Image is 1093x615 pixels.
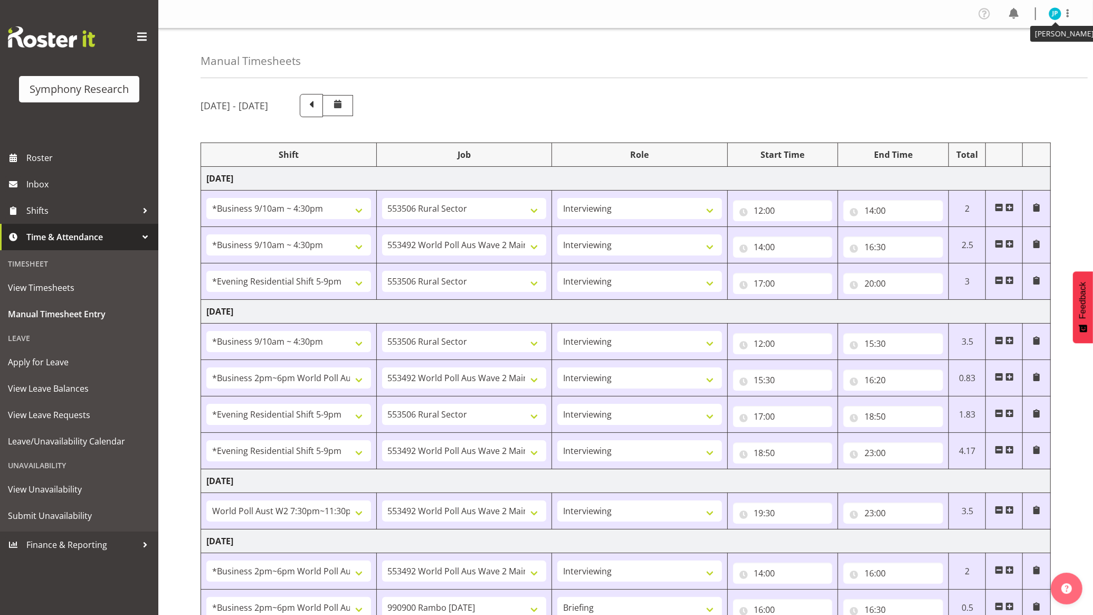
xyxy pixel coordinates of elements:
[3,327,156,349] div: Leave
[26,229,137,245] span: Time & Attendance
[201,167,1051,191] td: [DATE]
[3,503,156,529] a: Submit Unavailability
[949,263,986,300] td: 3
[949,324,986,360] td: 3.5
[733,236,833,258] input: Click to select...
[843,273,943,294] input: Click to select...
[26,203,137,219] span: Shifts
[733,273,833,294] input: Click to select...
[733,333,833,354] input: Click to select...
[201,529,1051,553] td: [DATE]
[949,553,986,590] td: 2
[733,406,833,427] input: Click to select...
[733,200,833,221] input: Click to select...
[843,503,943,524] input: Click to select...
[201,100,268,111] h5: [DATE] - [DATE]
[1049,7,1061,20] img: jake-pringle11873.jpg
[843,148,943,161] div: End Time
[8,354,150,370] span: Apply for Leave
[949,360,986,396] td: 0.83
[8,280,150,296] span: View Timesheets
[843,370,943,391] input: Click to select...
[733,370,833,391] input: Click to select...
[26,150,153,166] span: Roster
[843,333,943,354] input: Click to select...
[3,476,156,503] a: View Unavailability
[3,253,156,275] div: Timesheet
[201,55,301,67] h4: Manual Timesheets
[949,493,986,529] td: 3.5
[201,469,1051,493] td: [DATE]
[843,563,943,584] input: Click to select...
[949,433,986,469] td: 4.17
[733,503,833,524] input: Click to select...
[8,306,150,322] span: Manual Timesheet Entry
[954,148,980,161] div: Total
[8,433,150,449] span: Leave/Unavailability Calendar
[26,176,153,192] span: Inbox
[557,148,722,161] div: Role
[1061,583,1072,594] img: help-xxl-2.png
[949,191,986,227] td: 2
[843,236,943,258] input: Click to select...
[382,148,547,161] div: Job
[8,508,150,524] span: Submit Unavailability
[733,442,833,463] input: Click to select...
[30,81,129,97] div: Symphony Research
[201,300,1051,324] td: [DATE]
[3,455,156,476] div: Unavailability
[1078,282,1088,319] span: Feedback
[949,396,986,433] td: 1.83
[843,442,943,463] input: Click to select...
[8,26,95,48] img: Rosterit website logo
[8,481,150,497] span: View Unavailability
[3,428,156,455] a: Leave/Unavailability Calendar
[3,349,156,375] a: Apply for Leave
[26,537,137,553] span: Finance & Reporting
[3,275,156,301] a: View Timesheets
[949,227,986,263] td: 2.5
[3,402,156,428] a: View Leave Requests
[843,406,943,427] input: Click to select...
[8,407,150,423] span: View Leave Requests
[206,148,371,161] div: Shift
[3,301,156,327] a: Manual Timesheet Entry
[8,381,150,396] span: View Leave Balances
[733,563,833,584] input: Click to select...
[733,148,833,161] div: Start Time
[1073,271,1093,343] button: Feedback - Show survey
[843,200,943,221] input: Click to select...
[3,375,156,402] a: View Leave Balances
